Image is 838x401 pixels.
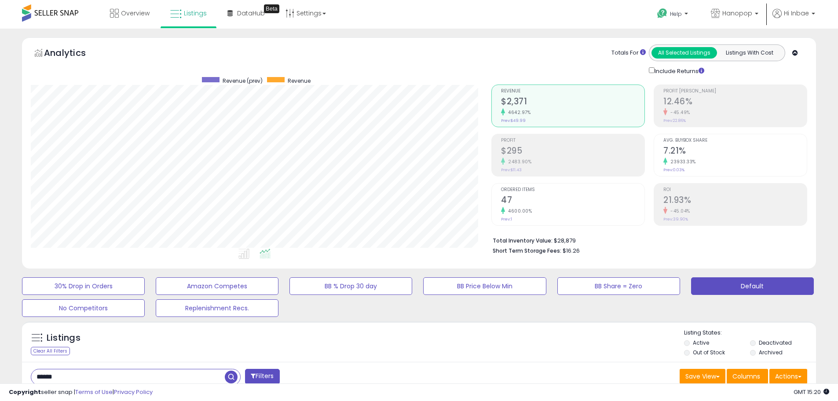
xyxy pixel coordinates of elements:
[121,9,150,18] span: Overview
[680,369,725,384] button: Save View
[651,47,717,59] button: All Selected Listings
[657,8,668,19] i: Get Help
[684,329,816,337] p: Listing States:
[693,349,725,356] label: Out of Stock
[769,369,807,384] button: Actions
[784,9,809,18] span: Hi Inbae
[611,49,646,57] div: Totals For
[557,277,680,295] button: BB Share = Zero
[663,146,807,158] h2: 7.21%
[184,9,207,18] span: Listings
[501,217,512,222] small: Prev: 1
[114,388,153,396] a: Privacy Policy
[501,138,644,143] span: Profit
[732,372,760,381] span: Columns
[493,237,553,244] b: Total Inventory Value:
[501,89,644,94] span: Revenue
[667,208,690,214] small: -45.04%
[156,277,278,295] button: Amazon Competes
[722,9,752,18] span: Hanopop
[759,349,783,356] label: Archived
[670,10,682,18] span: Help
[47,332,81,344] h5: Listings
[501,167,522,173] small: Prev: $11.43
[264,4,279,13] div: Tooltip anchor
[501,195,644,207] h2: 47
[693,339,709,346] label: Active
[759,339,792,346] label: Deactivated
[772,9,815,29] a: Hi Inbae
[501,118,526,123] small: Prev: $49.99
[9,388,41,396] strong: Copyright
[22,299,145,317] button: No Competitors
[493,247,561,254] b: Short Term Storage Fees:
[663,118,686,123] small: Prev: 22.86%
[245,369,279,384] button: Filters
[663,89,807,94] span: Profit [PERSON_NAME]
[31,347,70,355] div: Clear All Filters
[794,388,829,396] span: 2025-09-15 15:20 GMT
[289,277,412,295] button: BB % Drop 30 day
[667,109,690,116] small: -45.49%
[423,277,546,295] button: BB Price Below Min
[717,47,782,59] button: Listings With Cost
[75,388,113,396] a: Terms of Use
[642,66,715,76] div: Include Returns
[667,158,696,165] small: 23933.33%
[9,388,153,397] div: seller snap | |
[663,195,807,207] h2: 21.93%
[237,9,265,18] span: DataHub
[563,246,580,255] span: $16.26
[663,167,684,173] small: Prev: 0.03%
[663,188,807,192] span: ROI
[501,188,644,192] span: Ordered Items
[501,146,644,158] h2: $295
[22,277,145,295] button: 30% Drop in Orders
[505,208,532,214] small: 4600.00%
[223,77,263,85] span: Revenue (prev)
[505,109,531,116] small: 4642.97%
[663,138,807,143] span: Avg. Buybox Share
[288,77,311,85] span: Revenue
[505,158,531,165] small: 2483.90%
[501,96,644,108] h2: $2,371
[727,369,768,384] button: Columns
[493,235,801,245] li: $28,879
[663,96,807,108] h2: 12.46%
[650,1,697,29] a: Help
[44,47,103,61] h5: Analytics
[156,299,278,317] button: Replenishment Recs.
[691,277,814,295] button: Default
[663,217,688,222] small: Prev: 39.90%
